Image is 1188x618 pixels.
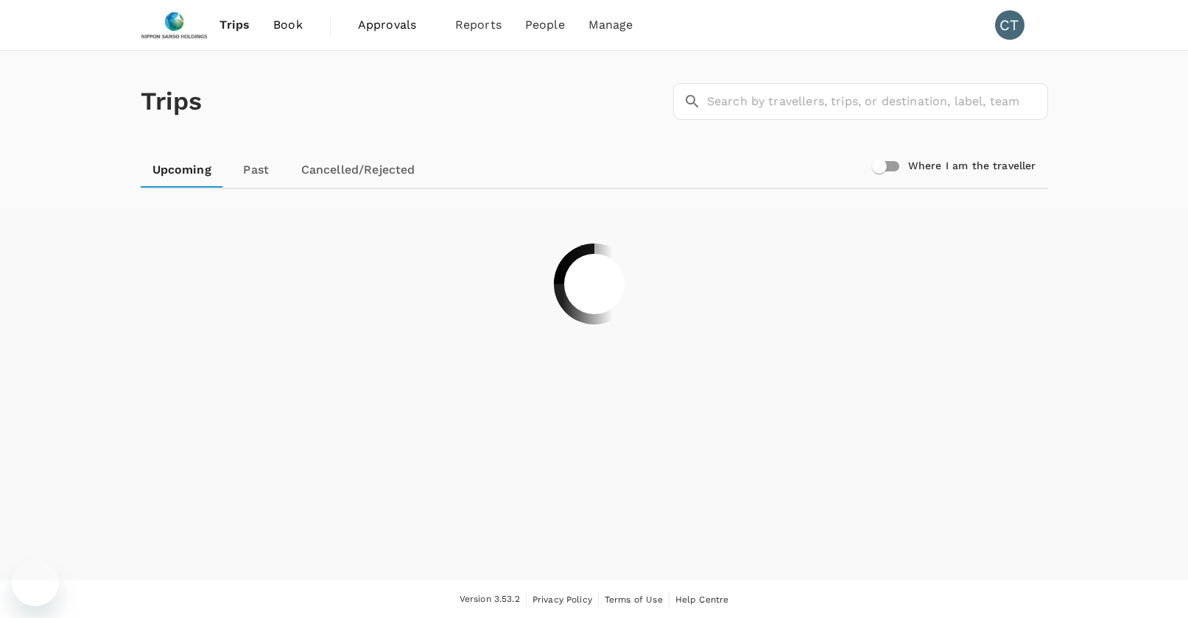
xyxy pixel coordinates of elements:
[455,16,502,34] span: Reports
[675,592,729,608] a: Help Centre
[141,152,223,188] a: Upcoming
[533,592,592,608] a: Privacy Policy
[995,10,1024,40] div: CT
[223,152,289,188] a: Past
[460,592,520,607] span: Version 3.53.2
[219,16,250,34] span: Trips
[141,9,208,41] img: Nippon Sanso Holdings Singapore Pte Ltd
[675,594,729,605] span: Help Centre
[605,592,663,608] a: Terms of Use
[525,16,565,34] span: People
[289,152,427,188] a: Cancelled/Rejected
[533,594,592,605] span: Privacy Policy
[273,16,303,34] span: Book
[588,16,633,34] span: Manage
[12,559,59,606] iframe: Button to launch messaging window
[707,83,1048,120] input: Search by travellers, trips, or destination, label, team
[358,16,432,34] span: Approvals
[605,594,663,605] span: Terms of Use
[141,51,203,152] h1: Trips
[908,158,1036,174] h6: Where I am the traveller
